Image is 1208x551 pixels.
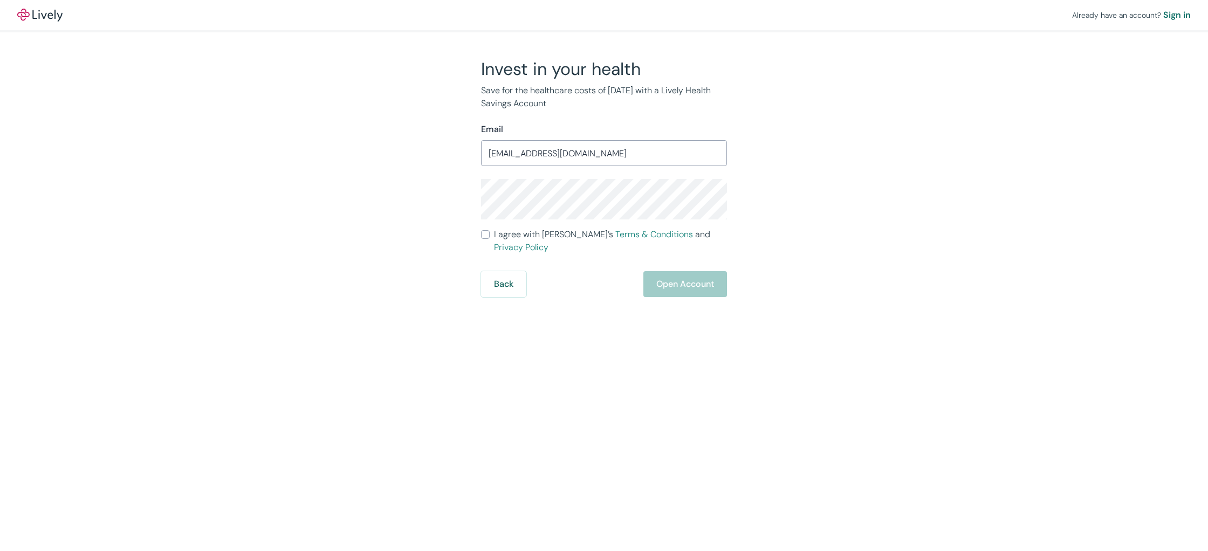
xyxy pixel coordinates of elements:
a: Privacy Policy [494,242,548,253]
label: Email [481,123,503,136]
a: Sign in [1163,9,1191,22]
a: LivelyLively [17,9,63,22]
p: Save for the healthcare costs of [DATE] with a Lively Health Savings Account [481,84,727,110]
a: Terms & Conditions [615,229,693,240]
h2: Invest in your health [481,58,727,80]
img: Lively [17,9,63,22]
button: Back [481,271,526,297]
div: Already have an account? [1072,9,1191,22]
span: I agree with [PERSON_NAME]’s and [494,228,727,254]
